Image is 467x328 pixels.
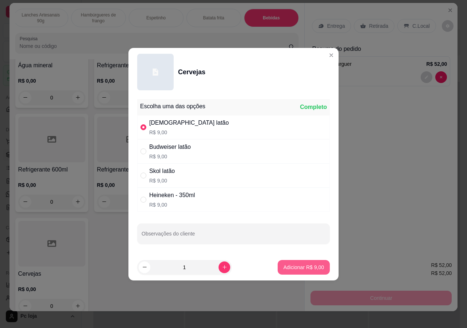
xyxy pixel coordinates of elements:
p: R$ 9,00 [149,177,175,184]
div: Escolha uma das opções [140,102,205,111]
p: R$ 9,00 [149,153,191,160]
button: increase-product-quantity [219,261,230,273]
p: Adicionar R$ 9,00 [283,264,324,271]
button: Adicionar R$ 9,00 [278,260,330,275]
div: Skol latão [149,167,175,176]
button: Close [325,49,337,61]
p: R$ 9,00 [149,129,229,136]
input: Observações do cliente [142,233,325,240]
button: decrease-product-quantity [139,261,150,273]
div: [DEMOGRAPHIC_DATA] latão [149,118,229,127]
div: Completo [300,103,327,112]
p: R$ 9,00 [149,201,195,208]
div: Budweiser latão [149,143,191,151]
div: Heineken - 350ml [149,191,195,200]
div: Cervejas [178,67,205,77]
